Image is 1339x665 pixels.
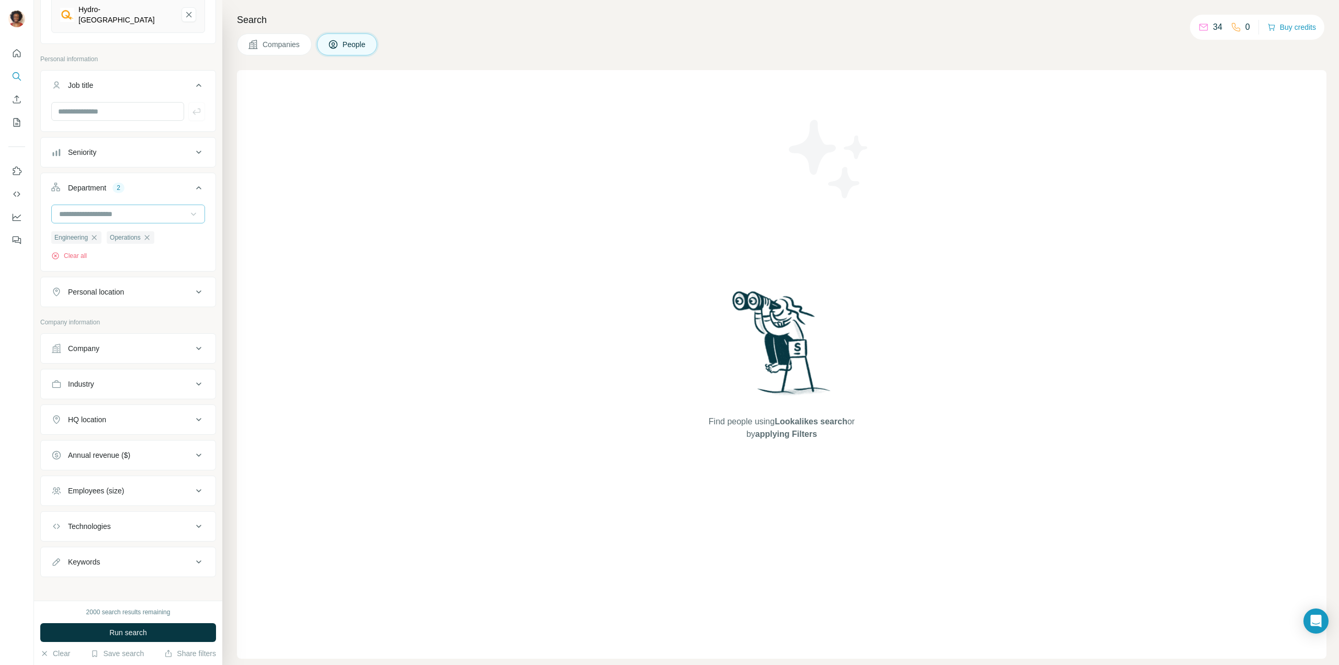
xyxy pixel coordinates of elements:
p: 34 [1213,21,1222,33]
div: Personal location [68,287,124,297]
p: 0 [1245,21,1250,33]
div: Technologies [68,521,111,532]
span: applying Filters [755,430,817,438]
div: HQ location [68,414,106,425]
button: HQ location [41,407,215,432]
div: Open Intercom Messenger [1303,608,1329,634]
button: My lists [8,113,25,132]
button: Industry [41,371,215,397]
button: Job title [41,73,215,102]
div: Job title [68,80,93,91]
span: Run search [109,627,147,638]
div: Company [68,343,99,354]
div: Department [68,183,106,193]
button: Hydro-Québec-remove-button [181,7,196,22]
button: Enrich CSV [8,90,25,109]
button: Dashboard [8,208,25,227]
button: Feedback [8,231,25,250]
p: Company information [40,318,216,327]
button: Personal location [41,279,215,305]
button: Department2 [41,175,215,205]
div: Annual revenue ($) [68,450,130,460]
div: Hydro-[GEOGRAPHIC_DATA] [78,4,173,25]
div: 2000 search results remaining [86,607,171,617]
button: Share filters [164,648,216,659]
button: Company [41,336,215,361]
img: Surfe Illustration - Stars [782,112,876,206]
span: Lookalikes search [775,417,847,426]
div: Employees (size) [68,486,124,496]
button: Keywords [41,549,215,574]
button: Use Surfe on LinkedIn [8,162,25,181]
button: Use Surfe API [8,185,25,204]
button: Technologies [41,514,215,539]
button: Quick start [8,44,25,63]
button: Employees (size) [41,478,215,503]
button: Annual revenue ($) [41,443,215,468]
img: Surfe Illustration - Woman searching with binoculars [728,288,836,405]
div: Industry [68,379,94,389]
button: Run search [40,623,216,642]
span: Find people using or by [698,415,865,441]
img: Avatar [8,10,25,27]
button: Buy credits [1267,20,1316,35]
button: Save search [90,648,144,659]
h4: Search [237,13,1326,27]
span: Companies [263,39,301,50]
button: Search [8,67,25,86]
div: 2 [112,183,124,193]
p: Personal information [40,54,216,64]
img: Hydro-Québec-logo [60,8,74,22]
div: Keywords [68,557,100,567]
span: Operations [110,233,141,242]
button: Clear [40,648,70,659]
div: Seniority [68,147,96,157]
button: Seniority [41,140,215,165]
span: Engineering [54,233,88,242]
span: People [343,39,367,50]
button: Clear all [51,251,87,261]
